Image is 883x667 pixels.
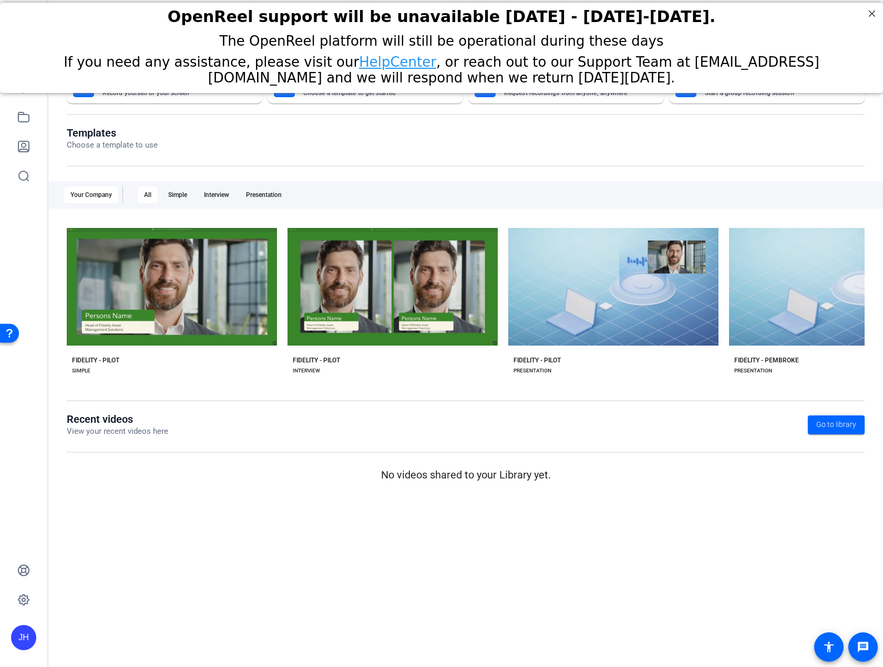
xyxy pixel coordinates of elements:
[162,186,193,203] div: Simple
[504,90,641,96] mat-card-subtitle: Request recordings from anyone, anywhere
[72,356,119,364] div: FIDELITY - PILOT
[808,415,865,434] a: Go to library
[72,367,90,375] div: SIMPLE
[823,641,835,653] mat-icon: accessibility
[64,186,118,203] div: Your Company
[67,139,158,151] p: Choose a template to use
[240,186,288,203] div: Presentation
[67,413,168,425] h1: Recent videos
[303,90,440,96] mat-card-subtitle: Choose a template to get started
[359,51,436,67] a: HelpCenter
[67,425,168,437] p: View your recent videos here
[734,356,799,364] div: FIDELITY - PEMBROKE
[67,467,865,483] p: No videos shared to your Library yet.
[734,367,772,375] div: PRESENTATION
[705,90,841,96] mat-card-subtitle: Start a group recording session
[514,356,561,364] div: FIDELITY - PILOT
[138,186,158,203] div: All
[219,30,663,46] span: The OpenReel platform will still be operational during these days
[198,186,235,203] div: Interview
[11,625,36,650] div: JH
[857,641,869,653] mat-icon: message
[816,419,856,430] span: Go to library
[13,5,870,23] h2: OpenReel support will be unavailable Thursday - Friday, October 16th-17th.
[865,4,879,18] div: Close Step
[102,90,239,96] mat-card-subtitle: Record yourself or your screen
[293,356,340,364] div: FIDELITY - PILOT
[64,51,819,83] span: If you need any assistance, please visit our , or reach out to our Support Team at [EMAIL_ADDRESS...
[67,127,158,139] h1: Templates
[293,367,320,375] div: INTERVIEW
[514,367,551,375] div: PRESENTATION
